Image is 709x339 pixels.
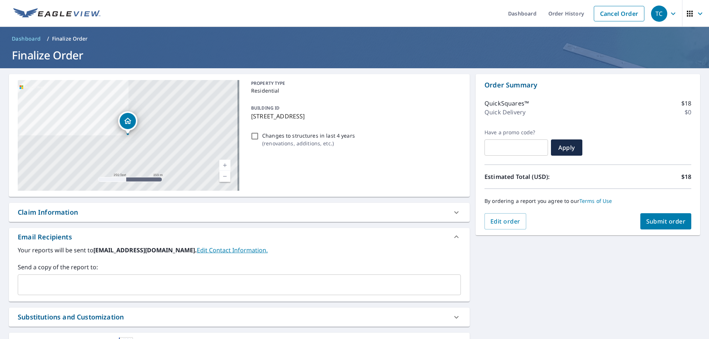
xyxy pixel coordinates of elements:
[251,80,458,87] p: PROPERTY TYPE
[47,34,49,43] li: /
[551,139,582,156] button: Apply
[9,228,470,246] div: Email Recipients
[251,105,280,111] p: BUILDING ID
[484,213,526,229] button: Edit order
[219,171,230,182] a: Current Level 17, Zoom Out
[9,48,700,63] h1: Finalize Order
[13,8,100,19] img: EV Logo
[93,246,197,254] b: [EMAIL_ADDRESS][DOMAIN_NAME].
[52,35,88,42] p: Finalize Order
[484,99,529,108] p: QuickSquares™
[18,246,461,255] label: Your reports will be sent to
[18,207,78,217] div: Claim Information
[197,246,268,254] a: EditContactInfo
[484,172,588,181] p: Estimated Total (USD):
[490,217,520,225] span: Edit order
[9,203,470,222] div: Claim Information
[118,111,137,134] div: Dropped pin, building 1, Residential property, 7801 Harvestman Cv Austin, TX 78731
[251,87,458,94] p: Residential
[681,99,691,108] p: $18
[251,112,458,121] p: [STREET_ADDRESS]
[646,217,686,225] span: Submit order
[681,172,691,181] p: $18
[484,108,525,117] p: Quick Delivery
[262,132,355,139] p: Changes to structures in last 4 years
[9,308,470,326] div: Substitutions and Customization
[484,129,548,136] label: Have a promo code?
[262,139,355,147] p: ( renovations, additions, etc. )
[685,108,691,117] p: $0
[18,232,72,242] div: Email Recipients
[484,198,691,204] p: By ordering a report you agree to our
[18,263,461,271] label: Send a copy of the report to:
[640,213,692,229] button: Submit order
[9,33,44,45] a: Dashboard
[9,33,700,45] nav: breadcrumb
[579,197,612,204] a: Terms of Use
[557,143,576,152] span: Apply
[18,312,124,322] div: Substitutions and Customization
[651,6,667,22] div: TC
[594,6,644,21] a: Cancel Order
[12,35,41,42] span: Dashboard
[484,80,691,90] p: Order Summary
[219,160,230,171] a: Current Level 17, Zoom In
